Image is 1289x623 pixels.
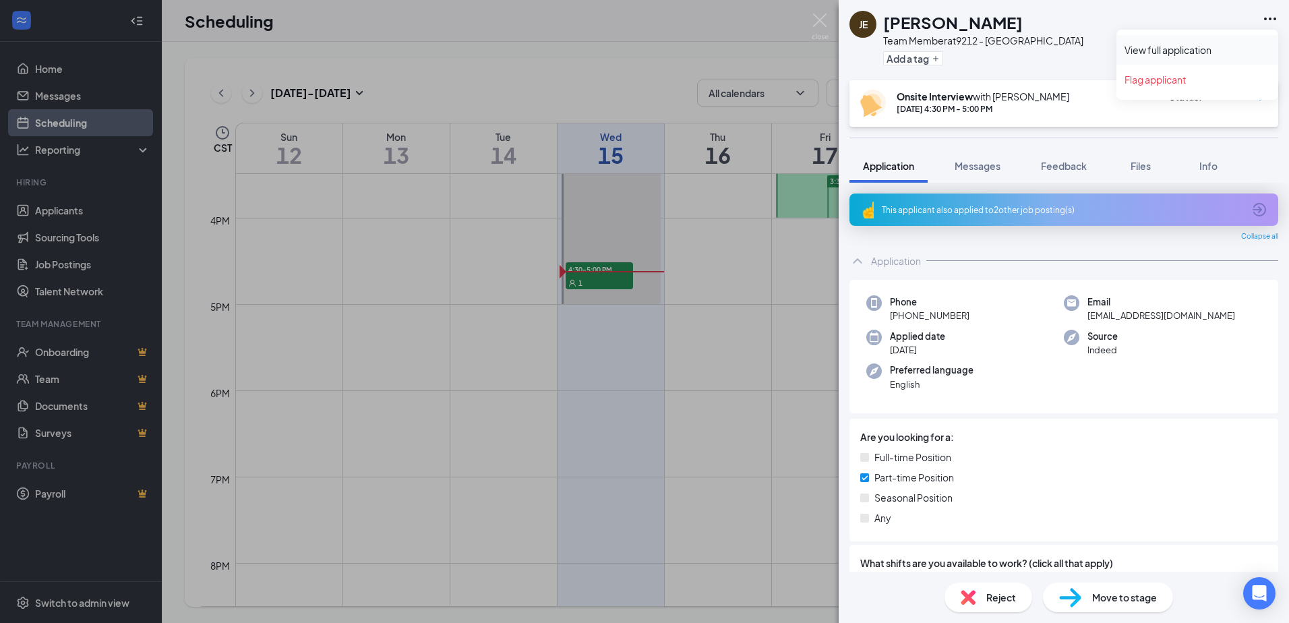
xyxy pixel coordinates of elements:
[897,90,1069,103] div: with [PERSON_NAME]
[1262,11,1278,27] svg: Ellipses
[1092,590,1157,605] span: Move to stage
[890,343,945,357] span: [DATE]
[874,470,954,485] span: Part-time Position
[890,378,973,391] span: English
[1125,43,1270,57] a: View full application
[1041,160,1087,172] span: Feedback
[897,90,973,102] b: Onsite Interview
[849,253,866,269] svg: ChevronUp
[1087,343,1118,357] span: Indeed
[1131,160,1151,172] span: Files
[883,51,943,65] button: PlusAdd a tag
[874,450,951,465] span: Full-time Position
[874,510,891,525] span: Any
[1087,309,1235,322] span: [EMAIL_ADDRESS][DOMAIN_NAME]
[860,429,954,444] span: Are you looking for a:
[932,55,940,63] svg: Plus
[897,103,1069,115] div: [DATE] 4:30 PM - 5:00 PM
[890,309,969,322] span: [PHONE_NUMBER]
[1241,231,1278,242] span: Collapse all
[871,254,921,268] div: Application
[955,160,1000,172] span: Messages
[883,34,1083,47] div: Team Member at 9212 - [GEOGRAPHIC_DATA]
[1087,330,1118,343] span: Source
[874,490,953,505] span: Seasonal Position
[890,363,973,377] span: Preferred language
[859,18,868,31] div: JE
[1087,295,1235,309] span: Email
[1251,202,1267,218] svg: ArrowCircle
[1199,160,1218,172] span: Info
[890,295,969,309] span: Phone
[890,330,945,343] span: Applied date
[1243,577,1276,610] div: Open Intercom Messenger
[883,11,1023,34] h1: [PERSON_NAME]
[860,556,1113,570] span: What shifts are you available to work? (click all that apply)
[863,160,914,172] span: Application
[986,590,1016,605] span: Reject
[882,204,1243,216] div: This applicant also applied to 2 other job posting(s)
